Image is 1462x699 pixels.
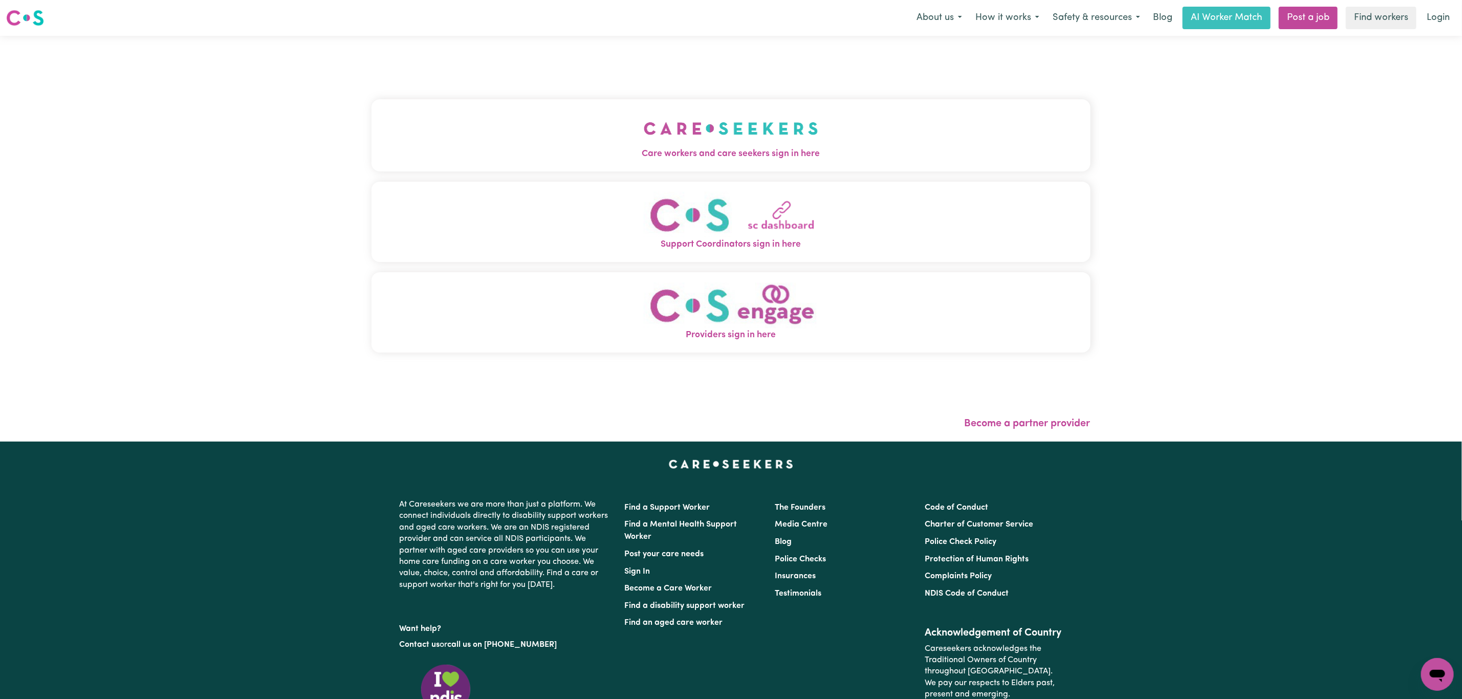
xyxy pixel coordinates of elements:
[625,520,737,541] a: Find a Mental Health Support Worker
[400,495,613,595] p: At Careseekers we are more than just a platform. We connect individuals directly to disability su...
[625,504,710,512] a: Find a Support Worker
[1183,7,1271,29] a: AI Worker Match
[372,329,1090,342] span: Providers sign in here
[6,6,44,30] a: Careseekers logo
[925,504,988,512] a: Code of Conduct
[372,272,1090,353] button: Providers sign in here
[372,99,1090,171] button: Care workers and care seekers sign in here
[625,602,745,610] a: Find a disability support worker
[775,504,825,512] a: The Founders
[1421,7,1456,29] a: Login
[400,635,613,654] p: or
[775,538,792,546] a: Blog
[625,567,650,576] a: Sign In
[372,238,1090,251] span: Support Coordinators sign in here
[925,589,1009,598] a: NDIS Code of Conduct
[625,619,723,627] a: Find an aged care worker
[6,9,44,27] img: Careseekers logo
[372,182,1090,262] button: Support Coordinators sign in here
[775,589,821,598] a: Testimonials
[925,555,1029,563] a: Protection of Human Rights
[925,627,1062,639] h2: Acknowledgement of Country
[372,147,1090,161] span: Care workers and care seekers sign in here
[1147,7,1179,29] a: Blog
[775,572,816,580] a: Insurances
[1046,7,1147,29] button: Safety & resources
[669,460,793,468] a: Careseekers home page
[910,7,969,29] button: About us
[775,555,826,563] a: Police Checks
[1279,7,1338,29] a: Post a job
[625,584,712,593] a: Become a Care Worker
[1421,658,1454,691] iframe: Button to launch messaging window, conversation in progress
[925,572,992,580] a: Complaints Policy
[775,520,827,529] a: Media Centre
[965,419,1090,429] a: Become a partner provider
[400,619,613,635] p: Want help?
[925,538,996,546] a: Police Check Policy
[925,520,1033,529] a: Charter of Customer Service
[400,641,440,649] a: Contact us
[1346,7,1416,29] a: Find workers
[625,550,704,558] a: Post your care needs
[969,7,1046,29] button: How it works
[448,641,557,649] a: call us on [PHONE_NUMBER]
